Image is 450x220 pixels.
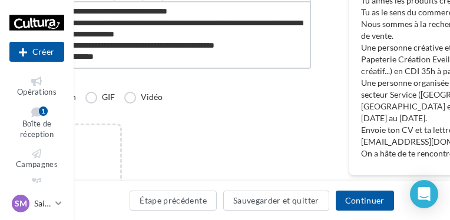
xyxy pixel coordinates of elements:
[223,191,329,211] button: Sauvegarder et quitter
[20,119,54,139] span: Boîte de réception
[9,42,64,62] div: Nouvelle campagne
[85,92,115,104] label: GIF
[9,104,64,142] a: Boîte de réception1
[9,42,64,62] button: Créer
[124,92,163,104] label: Vidéo
[34,198,51,209] p: Saint-Maximin
[336,191,394,211] button: Continuer
[130,191,217,211] button: Étape précédente
[17,87,57,96] span: Opérations
[9,74,64,99] a: Opérations
[9,192,64,215] a: SM Saint-Maximin
[15,198,27,209] span: SM
[16,159,58,169] span: Campagnes
[410,180,438,208] div: Open Intercom Messenger
[9,176,64,201] a: Médiathèque
[9,146,64,172] a: Campagnes
[39,106,48,116] div: 1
